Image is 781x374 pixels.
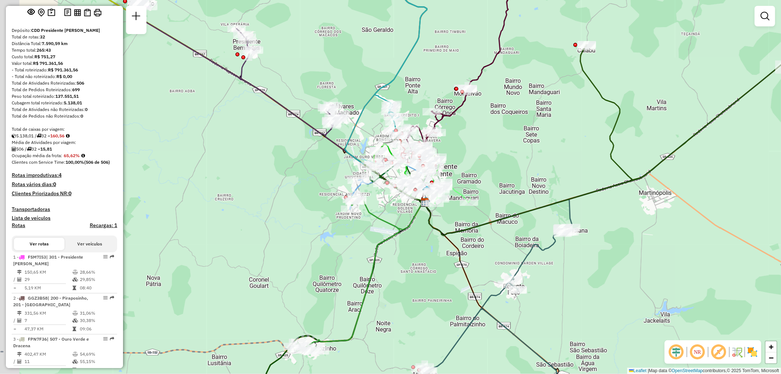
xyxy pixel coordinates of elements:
div: Valor total: [12,60,117,67]
button: Centralizar mapa no depósito ou ponto de apoio [36,7,46,18]
span: Ocupação média da frota: [12,153,62,158]
td: 28,66% [79,269,114,276]
strong: (506 de 506) [84,159,110,165]
span: GGZ3B58 [28,295,48,301]
button: Painel de Sugestão [46,7,57,18]
td: 29,85% [79,276,114,283]
span: | [648,368,649,373]
span: Exibir rótulo [710,343,728,361]
span: 2 - [13,295,88,307]
i: % de utilização da cubagem [72,277,78,282]
img: Cross PA [421,197,430,206]
div: Custo total: [12,53,117,60]
div: 5.138,01 / 32 = [12,133,117,139]
strong: R$ 791.361,56 [48,67,78,73]
i: Tempo total em rota [72,327,76,331]
td: 402,47 KM [24,351,72,358]
td: 29 [24,276,72,283]
span: Ocultar deslocamento [667,343,685,361]
td: 08:41 [79,366,114,374]
td: 31,06% [79,310,114,317]
td: 36,59 KM [24,366,72,374]
i: Cubagem total roteirizado [12,134,16,138]
em: Opções [103,296,108,300]
div: Cubagem total roteirizado: [12,100,117,106]
div: Total de Atividades não Roteirizadas: [12,106,117,113]
a: OpenStreetMap [672,368,703,373]
span: | 301 - Presidente [PERSON_NAME] [13,254,83,266]
i: % de utilização do peso [72,270,78,274]
i: % de utilização da cubagem [72,359,78,364]
i: Total de Atividades [12,147,16,151]
i: % de utilização da cubagem [72,318,78,323]
div: Total de Pedidos Roteirizados: [12,86,117,93]
button: Visualizar relatório de Roteirização [72,7,82,17]
i: Total de rotas [27,147,31,151]
strong: 0 [85,107,88,112]
strong: 0 [81,113,83,119]
td: = [13,366,17,374]
strong: 32 [40,34,45,40]
strong: 265:43 [37,47,51,53]
button: Ver rotas [14,238,64,250]
strong: 699 [72,87,80,92]
td: 08:40 [79,284,114,292]
a: Zoom in [766,341,777,352]
span: Ocultar NR [689,343,706,361]
div: 506 / 32 = [12,146,117,152]
td: = [13,284,17,292]
span: FPN7F36 [28,336,47,342]
strong: 0 [53,181,56,188]
div: Tempo total: [12,47,117,53]
i: Total de Atividades [17,318,22,323]
i: Distância Total [17,270,22,274]
em: Rota exportada [110,296,114,300]
strong: 506 [77,80,84,86]
div: - Total não roteirizado: [12,73,117,80]
strong: 160,56 [50,133,64,138]
button: Exibir sessão original [26,7,36,18]
td: / [13,317,17,324]
div: Total de Atividades Roteirizadas: [12,80,117,86]
i: Tempo total em rota [72,286,76,290]
span: 3 - [13,336,89,348]
div: - Total roteirizado: [12,67,117,73]
span: | 507 - Ouro Verde e Dracena [13,336,89,348]
div: Total de caixas por viagem: [12,126,117,133]
i: % de utilização do peso [72,352,78,356]
strong: 4 [59,172,62,178]
a: Zoom out [766,352,777,363]
strong: R$ 791.361,56 [33,60,63,66]
td: 47,37 KM [24,325,72,333]
button: Imprimir Rotas [92,7,103,18]
strong: 100,00% [66,159,84,165]
a: Rotas [12,222,25,229]
span: | 200 - Piraposinho, 201 - [GEOGRAPHIC_DATA] [13,295,88,307]
div: Total de rotas: [12,34,117,40]
span: FSM7I53 [28,254,46,260]
td: / [13,276,17,283]
img: Exibir/Ocultar setores [747,346,758,358]
i: Total de Atividades [17,359,22,364]
img: CDD Presidente Prudente [420,198,430,207]
img: Fads [422,185,432,195]
td: 11 [24,358,72,365]
td: 5,19 KM [24,284,72,292]
strong: 15,81 [40,146,52,152]
td: / [13,358,17,365]
span: Clientes com Service Time: [12,159,66,165]
em: Média calculada utilizando a maior ocupação (%Peso ou %Cubagem) de cada rota da sessão. Rotas cro... [81,153,85,158]
div: Peso total roteirizado: [12,93,117,100]
span: − [769,353,774,362]
td: 7 [24,317,72,324]
a: Nova sessão e pesquisa [129,9,144,25]
strong: 137.551,51 [55,93,79,99]
h4: Clientes Priorizados NR: [12,190,117,197]
div: Distância Total: [12,40,117,47]
h4: Transportadoras [12,206,117,212]
span: + [769,342,774,351]
td: 55,15% [79,358,114,365]
button: Ver veículos [64,238,115,250]
a: Leaflet [629,368,647,373]
h4: Lista de veículos [12,215,117,221]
